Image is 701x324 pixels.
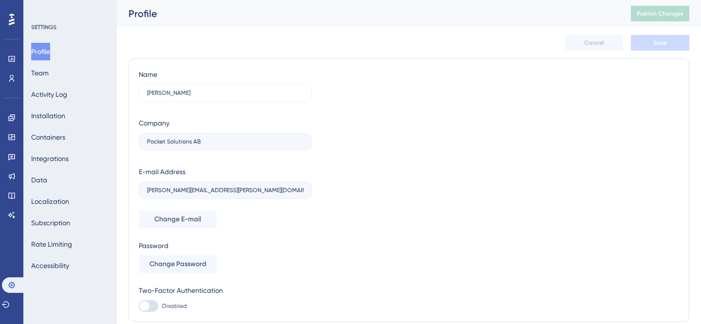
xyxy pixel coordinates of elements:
button: Activity Log [31,86,67,103]
button: Publish Changes [631,6,689,21]
button: Profile [31,43,50,60]
button: Subscription [31,214,70,232]
div: Two-Factor Authentication [139,285,312,296]
div: Profile [129,7,607,20]
span: Save [653,39,667,47]
button: Installation [31,107,65,125]
span: Change Password [149,258,206,270]
input: Company Name [147,138,304,145]
span: Cancel [584,39,604,47]
span: Change E-mail [154,214,201,225]
button: Save [631,35,689,51]
button: Accessibility [31,257,69,274]
button: Team [31,64,49,82]
div: SETTINGS [31,23,110,31]
span: Disabled [162,302,187,310]
button: Change Password [139,255,217,273]
span: Publish Changes [637,10,683,18]
button: Rate Limiting [31,235,72,253]
button: Cancel [565,35,623,51]
div: E-mail Address [139,166,185,178]
input: Name Surname [147,90,304,96]
button: Containers [31,128,65,146]
div: Password [139,240,312,252]
div: Company [139,117,169,129]
div: Name [139,69,157,80]
button: Localization [31,193,69,210]
button: Data [31,171,47,189]
button: Integrations [31,150,69,167]
input: E-mail Address [147,187,304,194]
button: Change E-mail [139,211,217,228]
